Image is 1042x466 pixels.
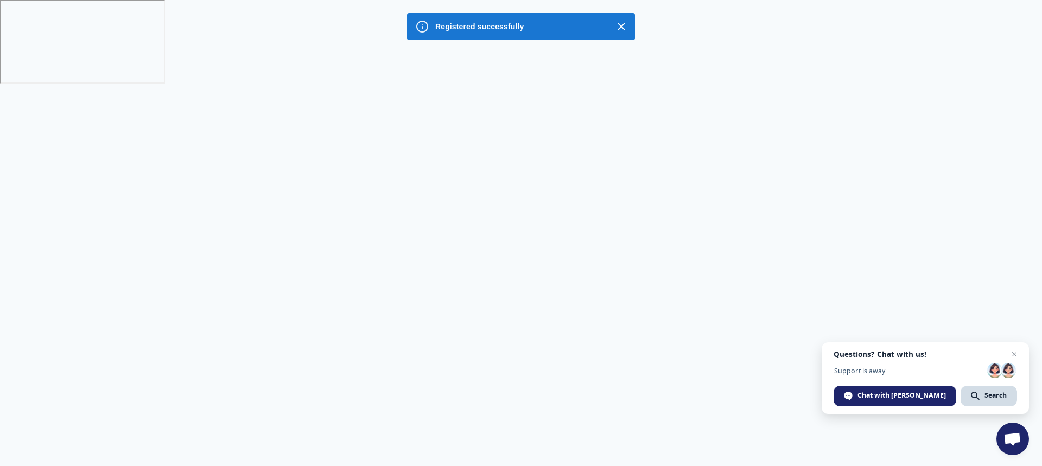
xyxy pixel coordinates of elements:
span: Search [984,391,1007,400]
div: Chat with Tamar [834,386,956,406]
p: Registered successfully [435,21,524,33]
span: Support is away [834,367,983,375]
div: Open chat [996,423,1029,455]
span: Chat with [PERSON_NAME] [857,391,946,400]
div: Search [961,386,1017,406]
span: Close chat [1008,348,1021,361]
span: Questions? Chat with us! [834,350,1017,359]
